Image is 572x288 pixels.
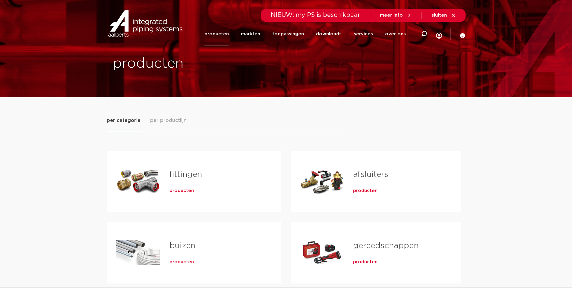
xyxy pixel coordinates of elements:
a: afsluiters [353,171,388,178]
a: fittingen [169,171,202,178]
span: sluiten [431,13,447,18]
h1: producten [113,54,283,73]
a: markten [241,22,260,46]
a: meer info [380,13,412,18]
nav: Menu [204,22,406,46]
a: sluiten [431,13,456,18]
a: producten [204,22,229,46]
a: buizen [169,242,195,250]
a: toepassingen [272,22,304,46]
span: NIEUW: myIPS is beschikbaar [271,12,360,18]
span: per categorie [107,117,141,124]
span: per productlijn [150,117,187,124]
a: producten [169,259,194,265]
a: downloads [316,22,342,46]
span: meer info [380,13,403,18]
a: gereedschappen [353,242,419,250]
a: services [354,22,373,46]
a: producten [169,188,194,194]
a: producten [353,259,378,265]
a: over ons [385,22,406,46]
a: producten [353,188,378,194]
div: my IPS [436,20,442,48]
